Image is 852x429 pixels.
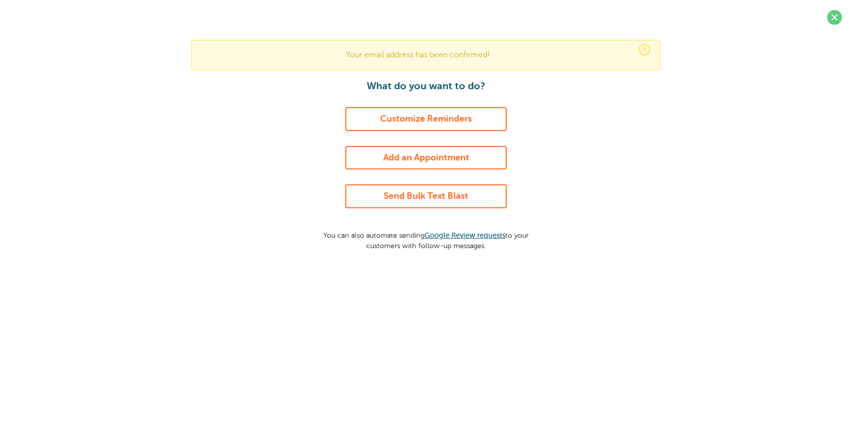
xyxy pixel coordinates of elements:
[345,107,507,131] a: Customize Reminders
[314,80,538,92] h1: What do you want to do?
[314,223,538,251] p: You can also automate sending to your customers with follow-up messages.
[345,146,507,170] a: Add an Appointment
[639,44,650,55] span: ×
[425,231,505,239] a: Google Review requests
[345,184,507,208] a: Send Bulk Text Blast
[202,50,650,60] p: Your email address has been confirmed!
